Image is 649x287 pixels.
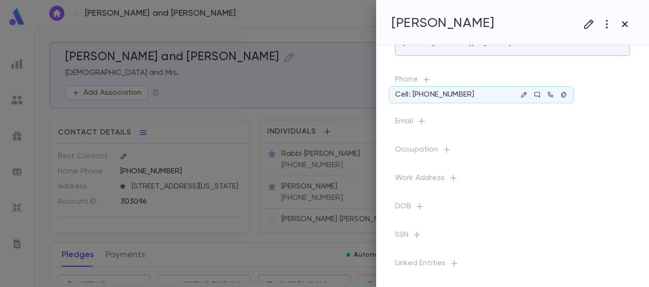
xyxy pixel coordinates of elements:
[395,75,630,88] p: Phone
[395,117,630,130] p: Email
[395,145,630,158] p: Occupation
[395,173,630,187] p: Work Address
[395,90,474,99] p: Cell: [PHONE_NUMBER]
[395,202,630,215] p: DOB
[395,230,630,243] p: SSN
[395,259,630,272] p: Linked Entities
[391,15,494,31] h4: [PERSON_NAME]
